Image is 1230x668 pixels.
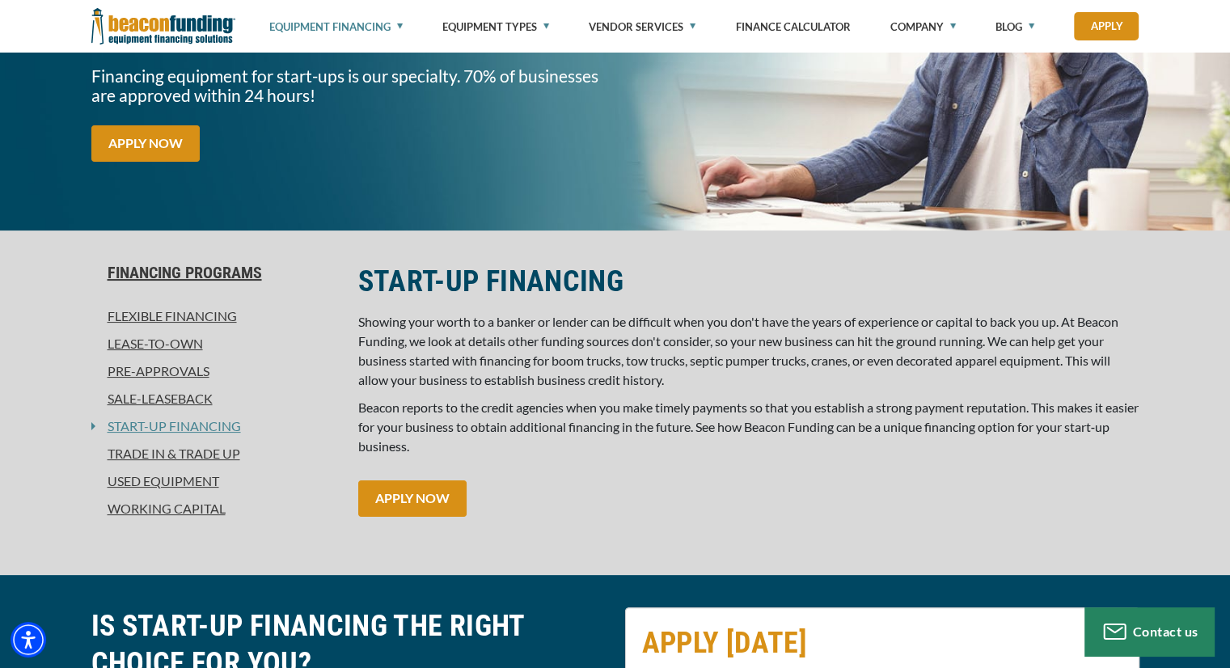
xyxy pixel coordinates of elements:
a: Used Equipment [91,471,339,491]
button: Contact us [1084,607,1214,656]
span: Beacon reports to the credit agencies when you make timely payments so that you establish a stron... [358,400,1139,454]
a: Working Capital [91,499,339,518]
a: Start-Up Financing [95,416,241,436]
a: Lease-To-Own [91,334,339,353]
span: Showing your worth to a banker or lender can be difficult when you don't have the years of experi... [358,314,1118,387]
a: Sale-Leaseback [91,389,339,408]
a: Financing Programs [91,263,339,282]
h2: APPLY [DATE] [642,624,1122,662]
a: Pre-approvals [91,361,339,381]
a: APPLY NOW [91,125,200,162]
a: Trade In & Trade Up [91,444,339,463]
span: Contact us [1133,624,1198,639]
h2: START-UP FINANCING [358,263,1139,300]
div: Accessibility Menu [11,622,46,657]
p: Financing equipment for start-ups is our specialty. 70% of businesses are approved within 24 hours! [91,66,606,105]
a: APPLY NOW [358,480,467,517]
a: Apply [1074,12,1139,40]
a: Flexible Financing [91,307,339,326]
